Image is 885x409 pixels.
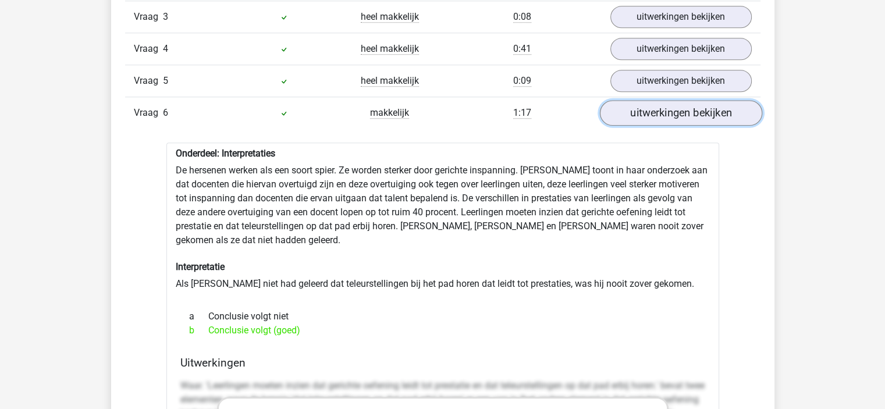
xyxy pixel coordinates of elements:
span: makkelijk [370,107,409,119]
h4: Uitwerkingen [180,356,705,369]
span: heel makkelijk [361,11,419,23]
span: 5 [163,75,168,86]
span: 0:41 [513,43,531,55]
span: b [189,323,208,337]
span: 4 [163,43,168,54]
span: Vraag [134,106,163,120]
span: heel makkelijk [361,75,419,87]
a: uitwerkingen bekijken [610,6,752,28]
span: Vraag [134,42,163,56]
span: Vraag [134,74,163,88]
div: Conclusie volgt (goed) [180,323,705,337]
span: a [189,310,208,323]
a: uitwerkingen bekijken [610,70,752,92]
span: 6 [163,107,168,118]
h6: Interpretatie [176,261,710,272]
span: heel makkelijk [361,43,419,55]
div: Conclusie volgt niet [180,310,705,323]
span: 3 [163,11,168,22]
span: 0:09 [513,75,531,87]
span: 0:08 [513,11,531,23]
a: uitwerkingen bekijken [599,100,762,126]
h6: Onderdeel: Interpretaties [176,148,710,159]
span: Vraag [134,10,163,24]
span: 1:17 [513,107,531,119]
a: uitwerkingen bekijken [610,38,752,60]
